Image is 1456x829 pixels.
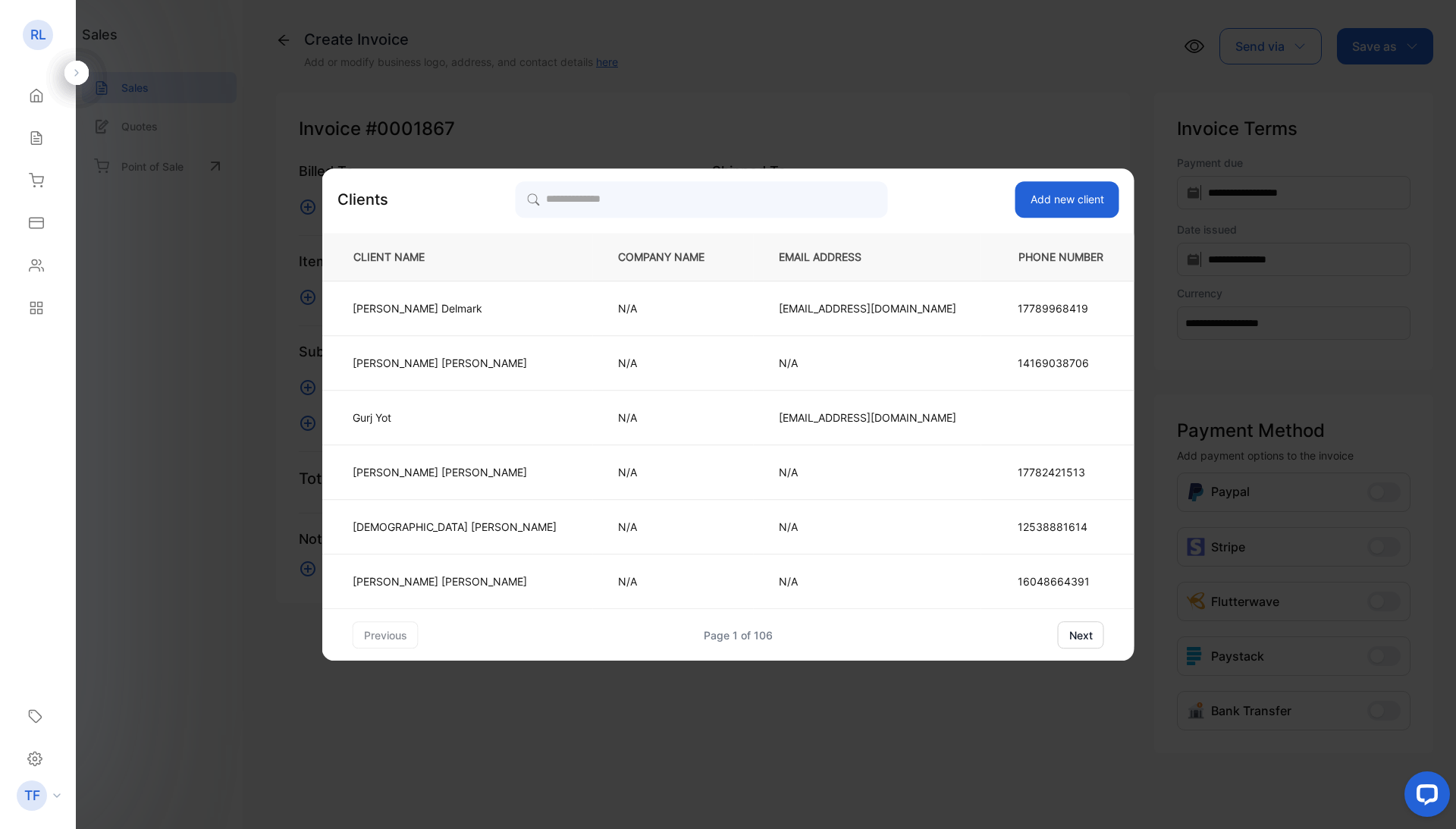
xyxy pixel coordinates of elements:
p: N/A [618,410,729,425]
p: N/A [618,519,729,535]
p: 17789968419 [1018,300,1104,316]
iframe: LiveChat chat widget [1392,765,1456,829]
p: N/A [779,355,956,371]
p: RL [30,25,46,45]
p: [EMAIL_ADDRESS][DOMAIN_NAME] [779,300,956,316]
p: [PERSON_NAME] [PERSON_NAME] [353,464,557,480]
p: [PERSON_NAME] Delmark [353,300,557,316]
div: Page 1 of 106 [704,627,773,643]
p: [PERSON_NAME] [PERSON_NAME] [353,355,557,371]
p: TF [24,786,40,805]
p: 14169038706 [1018,355,1104,371]
p: N/A [779,519,956,535]
p: 17782421513 [1018,464,1104,480]
p: N/A [618,573,729,589]
p: 16048664391 [1018,573,1104,589]
p: [DEMOGRAPHIC_DATA] [PERSON_NAME] [353,519,557,535]
p: EMAIL ADDRESS [779,249,956,265]
button: Add new client [1015,181,1119,218]
p: N/A [618,355,729,371]
p: [PERSON_NAME] [PERSON_NAME] [353,573,557,589]
p: Gurj Yot [353,410,557,425]
p: 12538881614 [1018,519,1104,535]
button: previous [353,621,419,648]
p: Clients [337,188,388,211]
p: N/A [618,300,729,316]
button: next [1058,621,1104,648]
p: COMPANY NAME [618,249,729,265]
p: [EMAIL_ADDRESS][DOMAIN_NAME] [779,410,956,425]
p: PHONE NUMBER [1006,249,1109,265]
p: N/A [779,573,956,589]
p: N/A [779,464,956,480]
p: N/A [618,464,729,480]
p: CLIENT NAME [347,249,568,265]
